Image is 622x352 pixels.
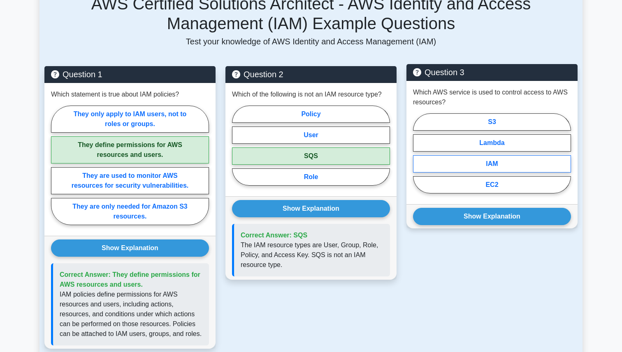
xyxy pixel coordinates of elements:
[413,155,571,173] label: IAM
[232,90,382,99] p: Which of the following is not an IAM resource type?
[413,67,571,77] h5: Question 3
[413,113,571,131] label: S3
[232,168,390,186] label: Role
[413,208,571,225] button: Show Explanation
[51,90,179,99] p: Which statement is true about IAM policies?
[51,167,209,194] label: They are used to monitor AWS resources for security vulnerabilities.
[51,69,209,79] h5: Question 1
[51,198,209,225] label: They are only needed for Amazon S3 resources.
[413,134,571,152] label: Lambda
[413,87,571,107] p: Which AWS service is used to control access to AWS resources?
[232,106,390,123] label: Policy
[413,176,571,193] label: EC2
[51,239,209,257] button: Show Explanation
[232,127,390,144] label: User
[232,69,390,79] h5: Question 2
[60,290,202,339] p: IAM policies define permissions for AWS resources and users, including actions, resources, and co...
[60,271,200,288] span: Correct Answer: They define permissions for AWS resources and users.
[51,136,209,163] label: They define permissions for AWS resources and users.
[241,232,307,239] span: Correct Answer: SQS
[232,200,390,217] button: Show Explanation
[232,147,390,165] label: SQS
[44,37,578,46] p: Test your knowledge of AWS Identity and Access Management (IAM)
[241,240,383,270] p: The IAM resource types are User, Group, Role, Policy, and Access Key. SQS is not an IAM resource ...
[51,106,209,133] label: They only apply to IAM users, not to roles or groups.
